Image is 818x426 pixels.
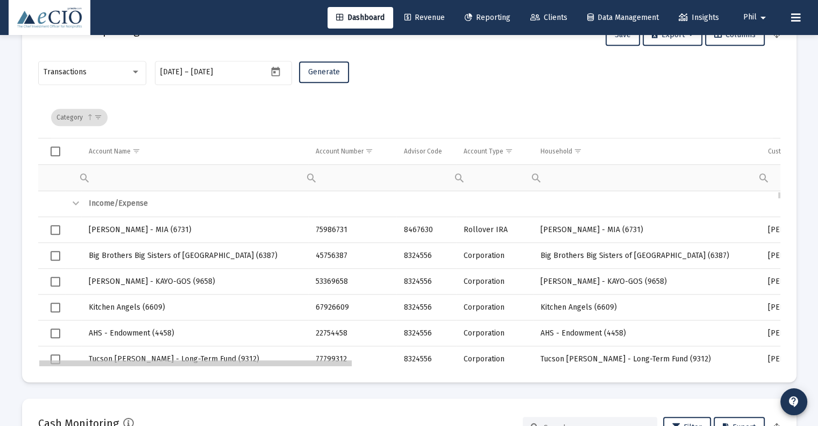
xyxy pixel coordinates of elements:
[81,346,309,372] td: Tucson [PERSON_NAME] - Long-Term Fund (9312)
[643,24,702,46] button: Export
[670,7,728,29] a: Insights
[404,13,445,22] span: Revenue
[757,7,770,29] mat-icon: arrow_drop_down
[65,191,81,217] td: Collapse
[456,269,533,295] td: Corporation
[396,138,456,164] td: Column Advisor Code
[308,67,340,76] span: Generate
[533,320,760,346] td: AHS - Endowment (4458)
[456,217,533,243] td: Rollover IRA
[396,346,456,372] td: 8324556
[308,138,396,164] td: Column Account Number
[456,7,519,29] a: Reporting
[456,295,533,320] td: Corporation
[533,295,760,320] td: Kitchen Angels (6609)
[404,147,442,156] div: Advisor Code
[81,138,309,164] td: Column Account Name
[160,68,182,76] input: Start date
[191,68,243,76] input: End date
[51,329,60,338] div: Select row
[456,138,533,164] td: Column Account Type
[184,68,189,76] span: –
[51,354,60,364] div: Select row
[533,269,760,295] td: [PERSON_NAME] - KAYO-GOS (9658)
[44,67,87,76] span: Transactions
[308,243,396,269] td: 45756387
[396,269,456,295] td: 8324556
[530,13,567,22] span: Clients
[587,13,659,22] span: Data Management
[81,320,309,346] td: AHS - Endowment (4458)
[51,251,60,261] div: Select row
[51,303,60,312] div: Select row
[579,7,667,29] a: Data Management
[768,147,798,156] div: Custodian
[81,243,309,269] td: Big Brothers Big Sisters of [GEOGRAPHIC_DATA] (6387)
[51,225,60,235] div: Select row
[132,147,140,155] span: Show filter options for column 'Account Name'
[456,243,533,269] td: Corporation
[730,6,783,28] button: Phil
[396,295,456,320] td: 8324556
[81,295,309,320] td: Kitchen Angels (6609)
[308,269,396,295] td: 53369658
[328,7,393,29] a: Dashboard
[51,277,60,287] div: Select row
[705,24,765,46] button: Columns
[299,61,349,83] button: Generate
[456,164,533,191] td: Filter cell
[533,346,760,372] td: Tucson [PERSON_NAME] - Long-Term Fund (9312)
[540,147,572,156] div: Household
[679,13,719,22] span: Insights
[51,97,773,138] div: Data grid toolbar
[396,243,456,269] td: 8324556
[396,217,456,243] td: 8467630
[308,320,396,346] td: 22754458
[38,97,780,366] div: Data grid
[606,24,640,46] button: Save
[308,217,396,243] td: 75986731
[787,395,800,408] mat-icon: contact_support
[456,320,533,346] td: Corporation
[308,346,396,372] td: 77799312
[396,7,453,29] a: Revenue
[268,64,283,79] button: Open calendar
[533,138,760,164] td: Column Household
[465,13,510,22] span: Reporting
[81,164,309,191] td: Filter cell
[51,109,108,126] div: Category
[89,147,131,156] div: Account Name
[396,320,456,346] td: 8324556
[308,295,396,320] td: 67926609
[533,243,760,269] td: Big Brothers Big Sisters of [GEOGRAPHIC_DATA] (6387)
[81,269,309,295] td: [PERSON_NAME] - KAYO-GOS (9658)
[456,346,533,372] td: Corporation
[533,164,760,191] td: Filter cell
[464,147,503,156] div: Account Type
[505,147,513,155] span: Show filter options for column 'Account Type'
[51,146,60,156] div: Select all
[574,147,582,155] span: Show filter options for column 'Household'
[316,147,364,156] div: Account Number
[308,164,396,191] td: Filter cell
[522,7,576,29] a: Clients
[743,13,757,22] span: Phil
[365,147,373,155] span: Show filter options for column 'Account Number'
[17,7,82,29] img: Dashboard
[94,113,102,121] span: Show filter options for column 'undefined'
[533,217,760,243] td: [PERSON_NAME] - MIA (6731)
[336,13,385,22] span: Dashboard
[81,217,309,243] td: [PERSON_NAME] - MIA (6731)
